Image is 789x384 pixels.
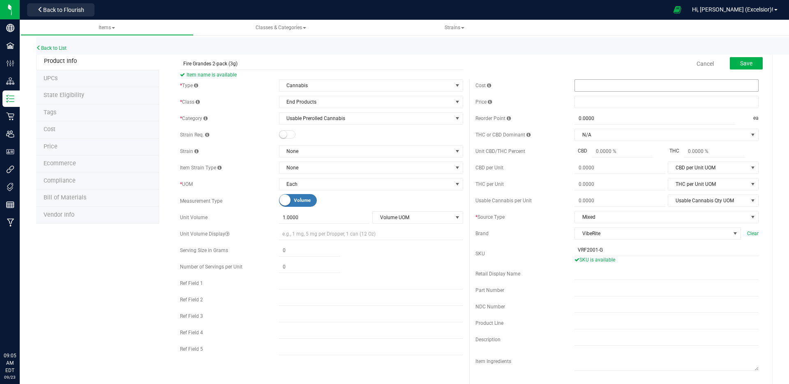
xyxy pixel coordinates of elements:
[668,178,748,190] span: THC per Unit UOM
[4,352,16,374] p: 09:05 AM EDT
[6,130,14,138] inline-svg: Users
[180,148,198,154] span: Strain
[475,337,501,342] span: Description
[574,257,615,263] span: SKU is available
[475,251,485,257] span: SKU
[592,146,653,157] input: 0.0000 %
[180,132,209,138] span: Strain Req.
[6,201,14,209] inline-svg: Reports
[475,231,489,236] span: Brand
[445,25,464,30] span: Strains
[279,212,370,223] input: 1.0000
[180,346,203,352] span: Ref Field 5
[279,228,463,240] input: e.g., 1 mg, 5 mg per Dropper, 1 can (12 Oz)
[279,261,340,273] input: 0
[44,177,76,184] span: Compliance
[256,25,306,30] span: Classes & Categories
[180,280,203,286] span: Ref Field 1
[748,178,758,190] span: select
[180,58,463,70] input: Item name
[668,195,748,206] span: Usable Cannabis Qty UOM
[574,113,735,124] input: 0.0000
[575,228,730,239] span: VibeRite
[279,162,452,173] span: None
[475,214,505,220] span: Source Type
[6,148,14,156] inline-svg: User Roles
[475,287,504,293] span: Part Number
[6,59,14,67] inline-svg: Configuration
[692,6,773,13] span: Hi, [PERSON_NAME] (Excelsior)!
[44,92,84,99] span: Tag
[294,194,331,206] span: Volume
[475,181,504,187] span: THC per Unit
[475,359,511,364] span: Item Ingredients
[44,75,58,82] span: Tag
[279,146,452,157] span: None
[748,162,758,173] span: select
[475,116,511,121] span: Reorder Point
[475,83,491,88] span: Cost
[43,7,84,13] span: Back to Flourish
[452,212,463,223] span: select
[180,231,229,237] span: Unit Volume Display
[44,211,74,218] span: Vendor Info
[279,178,452,190] span: Each
[475,320,503,326] span: Product Line
[279,113,452,124] span: Usable Prerolled Cannabis
[6,95,14,103] inline-svg: Inventory
[8,318,33,343] iframe: Resource center
[180,264,242,270] span: Number of Servings per Unit
[475,271,520,277] span: Retail Display Name
[44,143,58,150] span: Price
[6,24,14,32] inline-svg: Company
[748,195,758,206] span: select
[44,109,56,116] span: Tag
[475,148,525,154] span: Unit CBD/THC Percent
[748,211,758,223] span: select
[452,113,463,124] span: select
[574,162,665,173] input: 0.0000
[180,248,228,253] span: Serving Size in Grams
[475,165,503,171] span: CBD per Unit
[279,80,452,91] span: Cannabis
[180,83,198,88] span: Type
[6,77,14,85] inline-svg: Distribution
[6,183,14,191] inline-svg: Tags
[27,3,95,16] button: Back to Flourish
[452,80,463,91] span: select
[475,99,492,105] span: Price
[180,70,463,80] span: Item name is available
[180,330,203,335] span: Ref Field 4
[475,132,531,138] span: THC or CBD Dominant
[44,194,86,201] span: Bill of Materials
[452,96,463,108] span: select
[44,58,77,65] span: Product Info
[99,25,115,30] span: Items
[44,160,76,167] span: Ecommerce
[574,195,665,206] input: 0.0000
[180,165,221,171] span: Item Strain Type
[574,178,665,190] input: 0.0000
[279,245,340,256] input: 0
[452,178,463,190] span: select
[740,60,752,67] span: Save
[575,211,748,223] span: Mixed
[279,96,452,108] span: End Products
[180,116,208,121] span: Category
[180,198,222,204] span: Measurement Type
[747,230,759,237] span: Clear
[753,113,759,125] span: ea
[668,2,687,18] span: Open Ecommerce Menu
[225,231,229,236] i: Custom display text for unit volume (e.g., '1 mg', '5 mg per Dropper', '1 can (12 Oz)')
[730,57,763,69] button: Save
[180,181,193,187] span: UOM
[180,313,203,319] span: Ref Field 3
[180,297,203,303] span: Ref Field 2
[44,126,55,133] span: Cost
[180,215,208,220] span: Unit Volume
[373,212,452,223] span: Volume UOM
[6,165,14,173] inline-svg: Integrations
[475,198,532,204] span: Usable Cannabis per Unit
[475,304,505,310] span: NDC Number
[6,42,14,50] inline-svg: Facilities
